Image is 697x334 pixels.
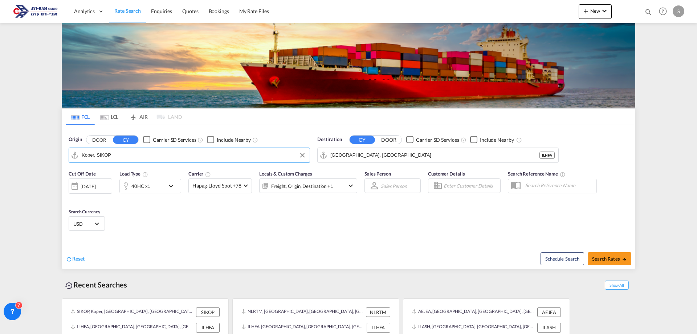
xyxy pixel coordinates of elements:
md-icon: icon-chevron-down [346,181,355,190]
button: icon-plus 400-fgNewicon-chevron-down [579,4,612,19]
button: Clear Input [297,150,308,161]
md-input-container: Koper, SIKOP [69,148,310,162]
span: Customer Details [428,171,465,177]
md-tab-item: LCL [95,109,124,125]
div: AEJEA [537,307,561,317]
span: Enquiries [151,8,172,14]
span: Analytics [74,8,95,15]
md-icon: Unchecked: Search for CY (Container Yard) services for all selected carriers.Checked : Search for... [461,137,466,143]
iframe: Chat [5,296,31,323]
md-icon: icon-magnify [644,8,652,16]
div: Origin DOOR CY Checkbox No InkUnchecked: Search for CY (Container Yard) services for all selected... [62,125,635,269]
span: Reset [72,255,85,262]
div: icon-refreshReset [66,255,85,263]
div: SIKOP, Koper, Slovenia, Southern Europe, Europe [71,307,194,317]
div: S [673,5,684,17]
md-icon: Unchecked: Ignores neighbouring ports when fetching rates.Checked : Includes neighbouring ports w... [516,137,522,143]
md-datepicker: Select [69,193,74,203]
md-icon: Your search will be saved by the below given name [560,172,566,177]
span: Search Rates [592,256,627,262]
div: ILASH, Ashdod, Israel, Levante, Middle East [412,323,535,332]
input: Search Reference Name [522,180,596,191]
button: CY [113,136,138,144]
span: Search Currency [69,209,100,214]
span: Hapag-Lloyd Spot +78 [192,182,241,189]
div: ILASH [537,323,561,332]
span: My Rate Files [239,8,269,14]
button: DOOR [86,136,112,144]
div: Carrier SD Services [416,136,459,144]
div: ILHFA, Haifa, Israel, Levante, Middle East [71,323,194,332]
span: Bookings [209,8,229,14]
md-tab-item: AIR [124,109,153,125]
input: Enter Customer Details [444,180,498,191]
md-checkbox: Checkbox No Ink [207,136,251,144]
md-icon: icon-chevron-down [167,182,179,190]
div: NLRTM, Rotterdam, Netherlands, Western Europe, Europe [241,307,364,317]
div: NLRTM [366,307,390,317]
span: Origin [69,136,82,143]
div: Recent Searches [62,277,130,293]
div: AEJEA, Jebel Ali, United Arab Emirates, Middle East, Middle East [412,307,535,317]
div: Carrier SD Services [153,136,196,144]
md-checkbox: Checkbox No Ink [143,136,196,144]
span: Locals & Custom Charges [259,171,312,177]
md-checkbox: Checkbox No Ink [470,136,514,144]
md-icon: icon-arrow-right [622,257,627,262]
span: USD [73,221,94,227]
span: Show All [605,281,629,290]
button: Search Ratesicon-arrow-right [588,252,631,265]
div: icon-magnify [644,8,652,19]
md-input-container: Haifa, ILHFA [318,148,558,162]
md-icon: icon-plus 400-fg [582,7,590,15]
div: Include Nearby [217,136,251,144]
md-icon: icon-information-outline [142,172,148,177]
span: Load Type [119,171,148,177]
span: Help [657,5,669,17]
span: Destination [317,136,342,143]
md-select: Sales Person [380,181,408,191]
div: Freight Origin Destination Factory Stuffingicon-chevron-down [259,178,357,193]
div: [DATE] [69,178,112,194]
md-icon: Unchecked: Ignores neighbouring ports when fetching rates.Checked : Includes neighbouring ports w... [252,137,258,143]
md-tab-item: FCL [66,109,95,125]
button: DOOR [376,136,402,144]
md-icon: Unchecked: Search for CY (Container Yard) services for all selected carriers.Checked : Search for... [197,137,203,143]
div: SIKOP [196,307,220,317]
div: ILHFA [367,323,390,332]
div: 40HC x1 [131,181,150,191]
button: Note: By default Schedule search will only considerorigin ports, destination ports and cut off da... [541,252,584,265]
div: Freight Origin Destination Factory Stuffing [271,181,333,191]
span: Sales Person [364,171,391,177]
md-pagination-wrapper: Use the left and right arrow keys to navigate between tabs [66,109,182,125]
md-icon: icon-refresh [66,256,72,262]
md-icon: The selected Trucker/Carrierwill be displayed in the rate results If the rates are from another f... [205,172,211,177]
img: 166978e0a5f911edb4280f3c7a976193.png [11,3,60,20]
div: ILHFA, Haifa, Israel, Levante, Middle East [241,323,365,332]
span: Rate Search [114,8,141,14]
md-icon: icon-chevron-down [600,7,609,15]
div: ILHFA [196,323,220,332]
span: New [582,8,609,14]
md-checkbox: Checkbox No Ink [406,136,459,144]
md-icon: icon-airplane [129,113,138,118]
span: Carrier [188,171,211,177]
input: Search by Port [330,150,539,161]
div: [DATE] [81,183,95,190]
div: ILHFA [539,152,555,159]
div: Include Nearby [480,136,514,144]
md-select: Select Currency: $ USDUnited States Dollar [73,218,101,229]
img: LCL+%26+FCL+BACKGROUND.png [62,23,635,108]
button: CY [350,136,375,144]
span: Search Reference Name [508,171,566,177]
span: Cut Off Date [69,171,96,177]
div: 40HC x1icon-chevron-down [119,179,181,193]
div: Help [657,5,673,18]
md-icon: icon-backup-restore [65,281,73,290]
span: Quotes [182,8,198,14]
input: Search by Port [82,150,306,161]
